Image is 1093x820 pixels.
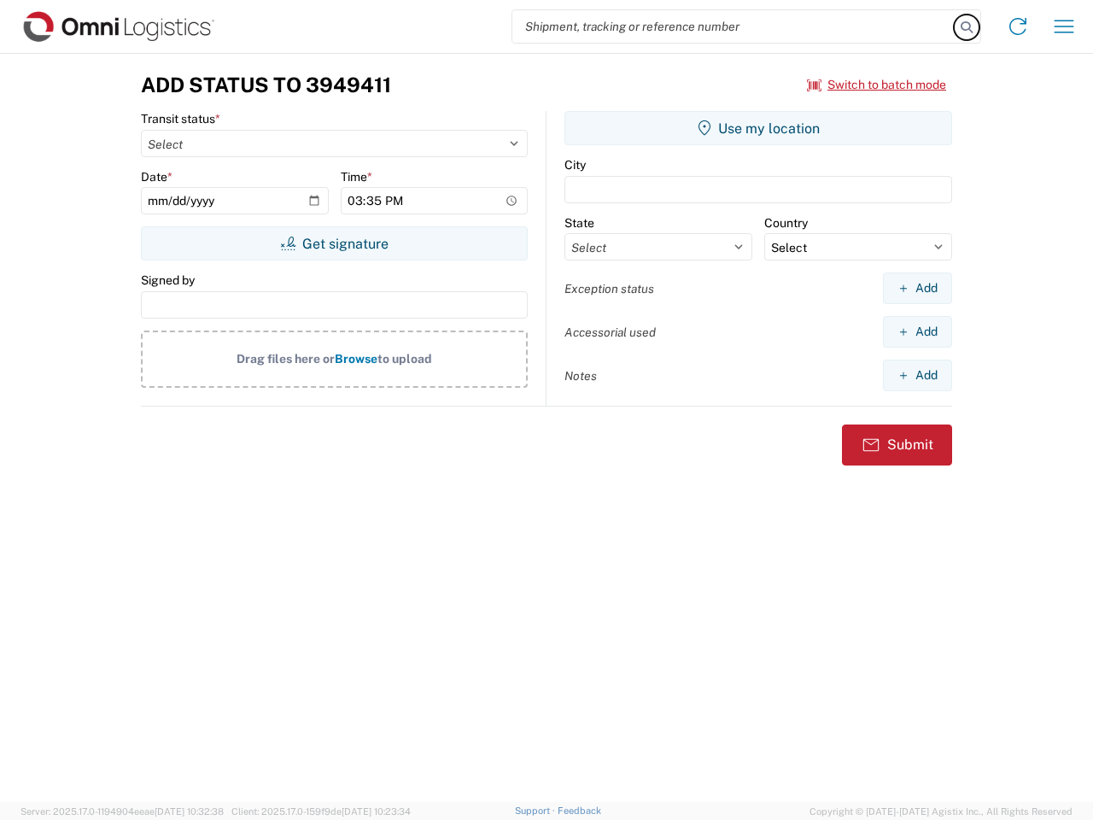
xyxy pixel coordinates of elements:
[141,272,195,288] label: Signed by
[155,806,224,817] span: [DATE] 10:32:38
[564,325,656,340] label: Accessorial used
[515,805,558,816] a: Support
[564,111,952,145] button: Use my location
[335,352,377,366] span: Browse
[141,111,220,126] label: Transit status
[807,71,946,99] button: Switch to batch mode
[237,352,335,366] span: Drag files here or
[883,272,952,304] button: Add
[141,73,391,97] h3: Add Status to 3949411
[377,352,432,366] span: to upload
[141,169,172,184] label: Date
[341,169,372,184] label: Time
[512,10,955,43] input: Shipment, tracking or reference number
[564,157,586,173] label: City
[883,360,952,391] button: Add
[20,806,224,817] span: Server: 2025.17.0-1194904eeae
[141,226,528,261] button: Get signature
[883,316,952,348] button: Add
[764,215,808,231] label: Country
[558,805,601,816] a: Feedback
[842,425,952,466] button: Submit
[231,806,411,817] span: Client: 2025.17.0-159f9de
[564,281,654,296] label: Exception status
[564,215,594,231] label: State
[342,806,411,817] span: [DATE] 10:23:34
[564,368,597,384] label: Notes
[810,804,1073,819] span: Copyright © [DATE]-[DATE] Agistix Inc., All Rights Reserved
